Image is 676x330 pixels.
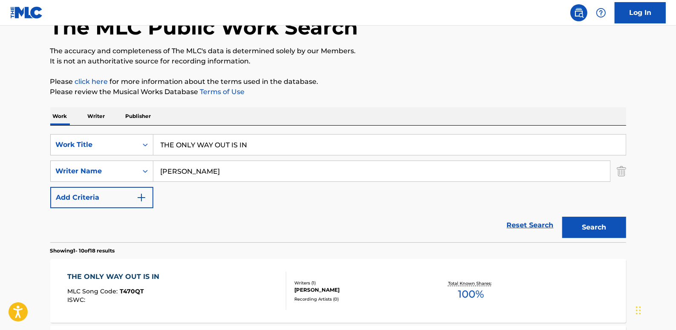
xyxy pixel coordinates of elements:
a: THE ONLY WAY OUT IS INMLC Song Code:T470QTISWC:Writers (1)[PERSON_NAME]Recording Artists (0)Total... [50,259,626,323]
img: help [596,8,606,18]
p: Please review the Musical Works Database [50,87,626,97]
div: Writer Name [56,166,132,176]
a: Terms of Use [198,88,245,96]
form: Search Form [50,134,626,242]
img: MLC Logo [10,6,43,19]
img: search [574,8,584,18]
button: Search [562,217,626,238]
p: The accuracy and completeness of The MLC's data is determined solely by our Members. [50,46,626,56]
div: Writers ( 1 ) [294,280,423,286]
a: click here [75,77,108,86]
span: T470QT [120,287,144,295]
div: Help [593,4,610,21]
p: Work [50,107,70,125]
img: 9d2ae6d4665cec9f34b9.svg [136,192,147,203]
p: Total Known Shares: [448,280,494,287]
p: Showing 1 - 10 of 18 results [50,247,115,255]
div: Drag [636,298,641,323]
span: 100 % [458,287,484,302]
div: Recording Artists ( 0 ) [294,296,423,302]
span: ISWC : [67,296,87,304]
p: Please for more information about the terms used in the database. [50,77,626,87]
a: Reset Search [503,216,558,235]
img: Delete Criterion [617,161,626,182]
div: THE ONLY WAY OUT IS IN [67,272,164,282]
div: [PERSON_NAME] [294,286,423,294]
p: Publisher [123,107,154,125]
p: Writer [85,107,108,125]
div: Work Title [56,140,132,150]
h1: The MLC Public Work Search [50,14,358,40]
a: Public Search [570,4,587,21]
a: Log In [615,2,666,23]
span: MLC Song Code : [67,287,120,295]
p: It is not an authoritative source for recording information. [50,56,626,66]
iframe: Chat Widget [633,289,676,330]
button: Add Criteria [50,187,153,208]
